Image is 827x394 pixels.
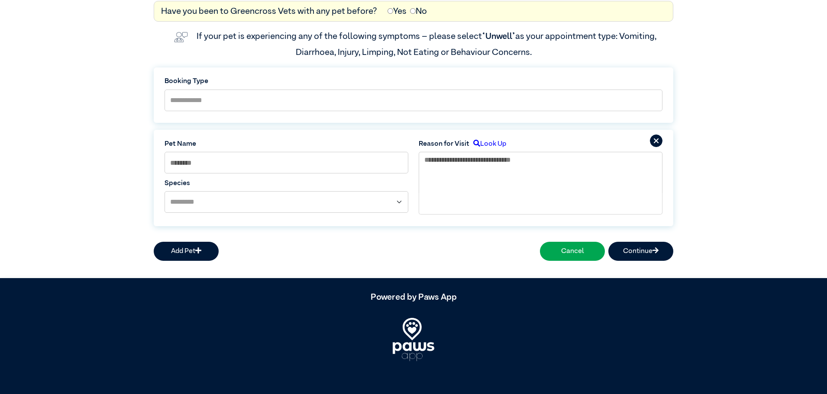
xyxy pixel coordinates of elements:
[419,139,469,149] label: Reason for Visit
[154,242,219,261] button: Add Pet
[540,242,605,261] button: Cancel
[165,76,662,86] label: Booking Type
[197,32,658,56] label: If your pet is experiencing any of the following symptoms – please select as your appointment typ...
[154,292,673,302] h5: Powered by Paws App
[410,5,427,18] label: No
[393,318,434,361] img: PawsApp
[482,32,515,41] span: “Unwell”
[388,5,407,18] label: Yes
[161,5,377,18] label: Have you been to Greencross Vets with any pet before?
[469,139,506,149] label: Look Up
[165,178,408,189] label: Species
[410,8,416,14] input: No
[608,242,673,261] button: Continue
[171,29,191,46] img: vet
[165,139,408,149] label: Pet Name
[388,8,393,14] input: Yes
